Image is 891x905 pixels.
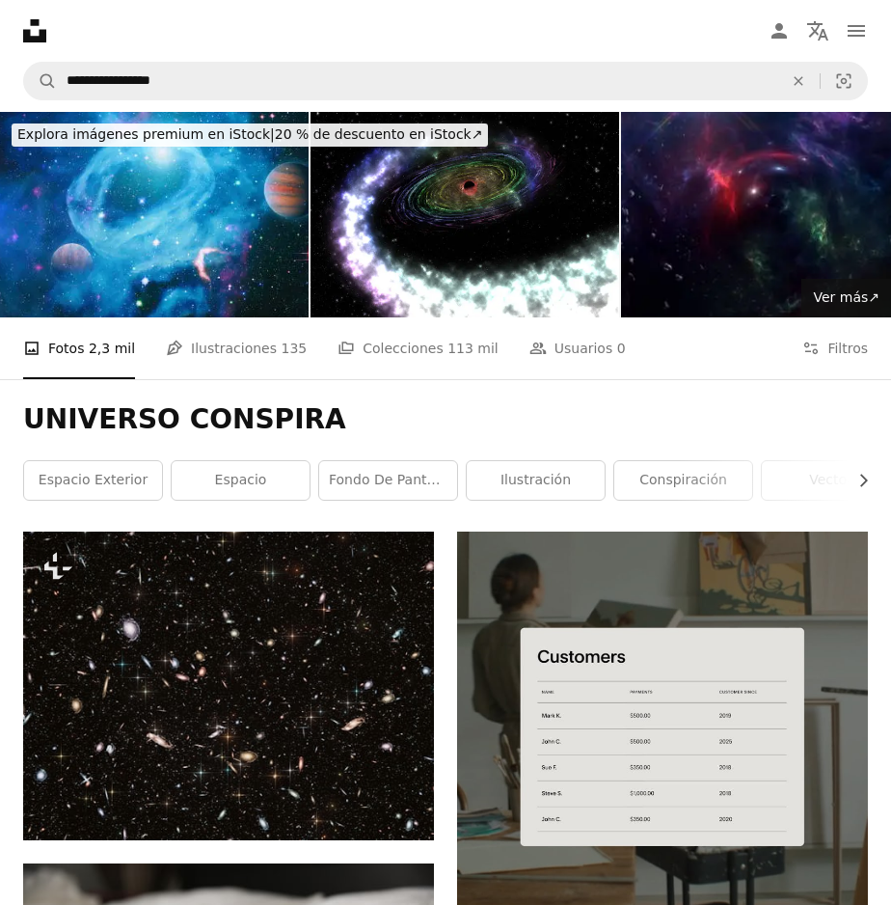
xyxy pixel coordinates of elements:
span: 113 mil [447,338,499,359]
button: Borrar [777,63,820,99]
a: Usuarios 0 [529,317,626,379]
a: fondo de pantalla [319,461,457,500]
button: Búsqueda visual [821,63,867,99]
a: Inicio — Unsplash [23,19,46,42]
button: Menú [837,12,876,50]
span: Ver más ↗ [813,289,879,305]
a: espacio [172,461,310,500]
button: Filtros [802,317,868,379]
button: Idioma [798,12,837,50]
button: Buscar en Unsplash [24,63,57,99]
a: Ver más↗ [801,279,891,317]
form: Encuentra imágenes en todo el sitio [23,62,868,100]
img: Un cúmulo muy grande de estrellas en el cielo nocturno [23,532,434,840]
a: Un cúmulo muy grande de estrellas en el cielo nocturno [23,677,434,695]
a: ilustración [467,461,605,500]
span: Explora imágenes premium en iStock | [17,126,275,142]
span: 0 [617,338,626,359]
a: Iniciar sesión / Registrarse [760,12,798,50]
a: Colecciones 113 mil [337,317,499,379]
a: Ilustraciones 135 [166,317,307,379]
a: espacio exterior [24,461,162,500]
a: conspiración [614,461,752,500]
h1: UNIVERSO CONSPIRA [23,402,868,437]
span: 135 [281,338,307,359]
img: Ilustración de un agujero negro en medio de una galaxia arco iris devorando el resto de una estre... [310,112,619,317]
button: desplazar lista a la derecha [846,461,868,500]
div: 20 % de descuento en iStock ↗ [12,123,488,147]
